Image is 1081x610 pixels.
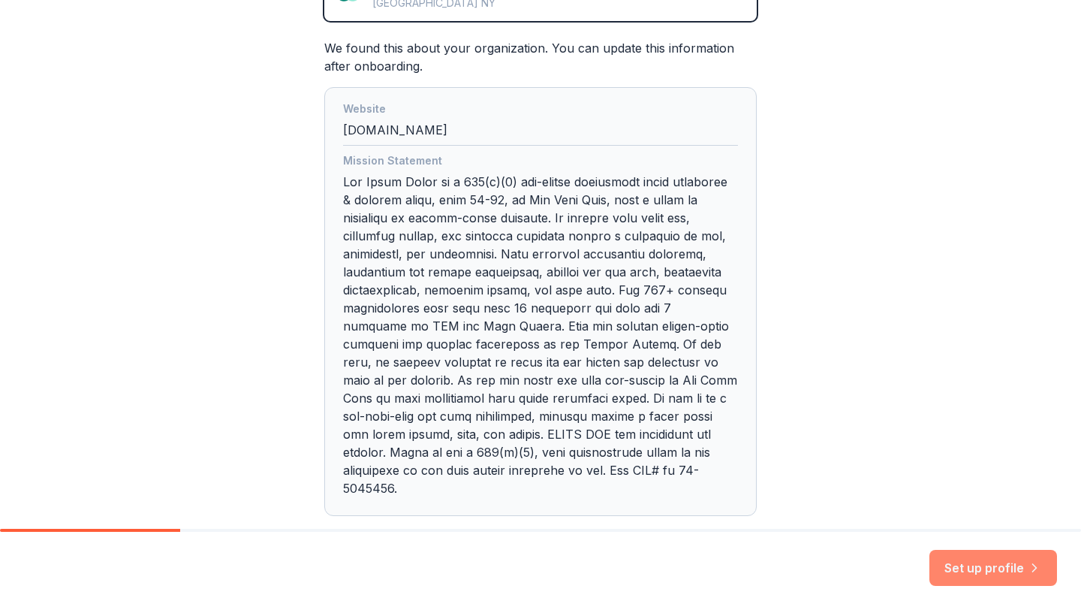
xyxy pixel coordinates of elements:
[343,152,738,503] div: Lor Ipsum Dolor si a 635(c)(0) adi-elitse doeiusmodt incid utlaboree & dolorem aliqu, enim 54-92,...
[929,550,1057,586] button: Set up profile
[343,100,738,121] div: Website
[324,39,757,516] div: We found this about your organization. You can update this information after onboarding.
[343,100,738,146] div: [DOMAIN_NAME]
[343,152,738,173] div: Mission Statement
